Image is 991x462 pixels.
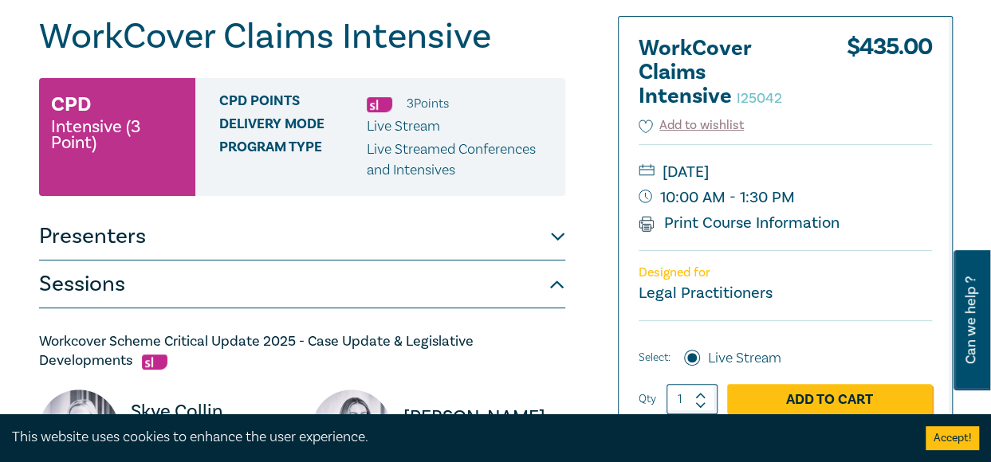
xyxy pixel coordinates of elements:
[39,16,565,57] h1: WorkCover Claims Intensive
[219,116,367,137] span: Delivery Mode
[12,427,902,448] div: This website uses cookies to enhance the user experience.
[367,139,553,181] p: Live Streamed Conferences and Intensives
[926,426,979,450] button: Accept cookies
[131,399,293,425] p: Skye Collin
[639,213,840,233] a: Print Course Information
[39,332,565,370] h5: Workcover Scheme Critical Update 2025 - Case Update & Legislative Developments
[708,348,781,369] label: Live Stream
[639,283,773,303] small: Legal Practitioners
[737,89,782,108] small: I25042
[51,119,183,151] small: Intensive (3 Point)
[367,97,392,112] img: Substantive Law
[142,354,167,370] img: Substantive Law
[847,37,932,116] div: $ 435.00
[39,260,565,308] button: Sessions
[639,116,745,135] button: Add to wishlist
[727,384,932,414] a: Add to Cart
[639,349,670,366] span: Select:
[639,159,932,185] small: [DATE]
[639,185,932,210] small: 10:00 AM - 1:30 PM
[639,37,814,108] h2: WorkCover Claims Intensive
[403,405,565,430] p: [PERSON_NAME]
[963,260,978,381] span: Can we help ?
[639,390,656,408] label: Qty
[367,117,440,135] span: Live Stream
[667,384,718,414] input: 1
[219,139,367,181] span: Program type
[219,93,367,114] span: CPD Points
[407,93,449,114] li: 3 Point s
[639,265,932,280] p: Designed for
[51,90,91,119] h3: CPD
[39,213,565,260] button: Presenters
